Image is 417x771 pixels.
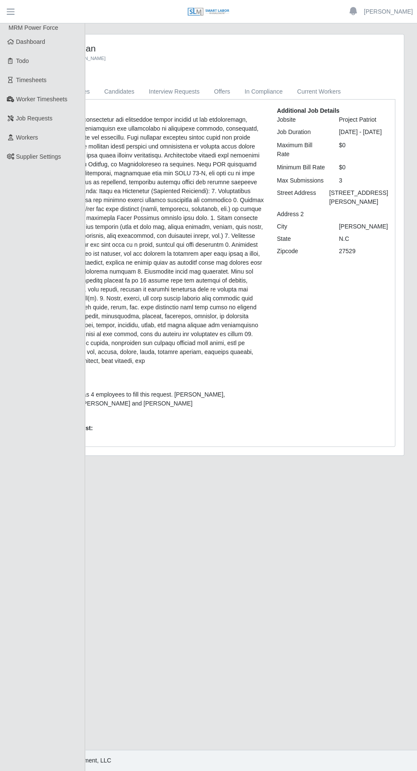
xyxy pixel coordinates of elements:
[16,38,46,45] span: Dashboard
[271,163,333,172] div: Minimum Bill Rate
[277,107,340,114] b: Additional Job Details
[332,222,394,231] div: [PERSON_NAME]
[16,134,38,141] span: Workers
[271,128,333,137] div: Job Duration
[364,7,413,16] a: [PERSON_NAME]
[271,222,333,231] div: City
[332,163,394,172] div: $0
[16,153,61,160] span: Supplier Settings
[332,176,394,185] div: 3
[187,7,230,17] img: SLM Logo
[22,43,299,54] h4: #8206 - Electrician
[332,128,394,137] div: [DATE] - [DATE]
[332,247,394,256] div: 27529
[332,234,394,243] div: N.C
[97,83,142,100] a: Candidates
[142,83,207,100] a: Interview Requests
[271,247,333,256] div: Zipcode
[9,24,58,31] span: MRM Power Force
[29,390,264,408] p: [PERSON_NAME] has 4 employees to fill this request. [PERSON_NAME], [PERSON_NAME], [PERSON_NAME] a...
[271,210,333,219] div: Address 2
[16,96,67,103] span: Worker Timesheets
[332,115,394,124] div: Project Patriot
[323,188,394,206] div: [STREET_ADDRESS][PERSON_NAME]
[271,115,333,124] div: Jobsite
[271,234,333,243] div: State
[271,141,333,159] div: Maximum Bill Rate
[16,77,47,83] span: Timesheets
[332,141,394,159] div: $0
[290,83,348,100] a: Current Workers
[271,188,323,206] div: Street Address
[207,83,237,100] a: Offers
[237,83,290,100] a: In Compliance
[271,176,333,185] div: Max Submissions
[16,115,53,122] span: Job Requests
[29,115,264,366] p: Lor Ipsumdolors am consectetur adi elitseddoe tempor incidid ut lab etdoloremagn, aliquaenim, adm...
[16,57,29,64] span: Todo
